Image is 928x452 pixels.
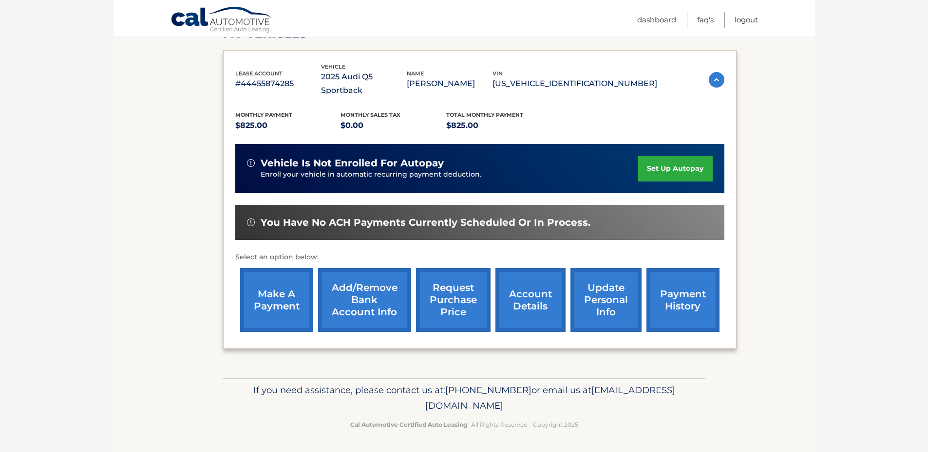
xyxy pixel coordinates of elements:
span: lease account [235,70,283,77]
img: alert-white.svg [247,159,255,167]
a: update personal info [570,268,642,332]
p: Enroll your vehicle in automatic recurring payment deduction. [261,169,639,180]
p: [PERSON_NAME] [407,77,492,90]
a: Dashboard [637,12,676,28]
a: Logout [735,12,758,28]
img: accordion-active.svg [709,72,724,88]
a: FAQ's [697,12,714,28]
p: #44455874285 [235,77,321,90]
p: $825.00 [235,119,341,132]
a: account details [495,268,566,332]
a: request purchase price [416,268,491,332]
p: [US_VEHICLE_IDENTIFICATION_NUMBER] [492,77,657,90]
span: Monthly sales Tax [341,111,400,118]
span: You have no ACH payments currently scheduled or in process. [261,217,590,229]
p: $825.00 [446,119,552,132]
span: vehicle [321,63,345,70]
span: Total Monthly Payment [446,111,523,118]
span: vin [492,70,503,77]
a: Add/Remove bank account info [318,268,411,332]
a: make a payment [240,268,313,332]
a: Cal Automotive [170,6,273,35]
a: payment history [646,268,720,332]
span: Monthly Payment [235,111,292,118]
p: $0.00 [341,119,446,132]
img: alert-white.svg [247,218,255,226]
span: vehicle is not enrolled for autopay [261,157,444,169]
p: If you need assistance, please contact us at: or email us at [229,382,699,414]
span: [PHONE_NUMBER] [445,384,531,396]
strong: Cal Automotive Certified Auto Leasing [350,421,467,428]
span: name [407,70,424,77]
p: Select an option below: [235,252,724,263]
a: set up autopay [638,156,712,181]
span: [EMAIL_ADDRESS][DOMAIN_NAME] [425,384,675,411]
p: 2025 Audi Q5 Sportback [321,70,407,97]
p: - All Rights Reserved - Copyright 2025 [229,419,699,430]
